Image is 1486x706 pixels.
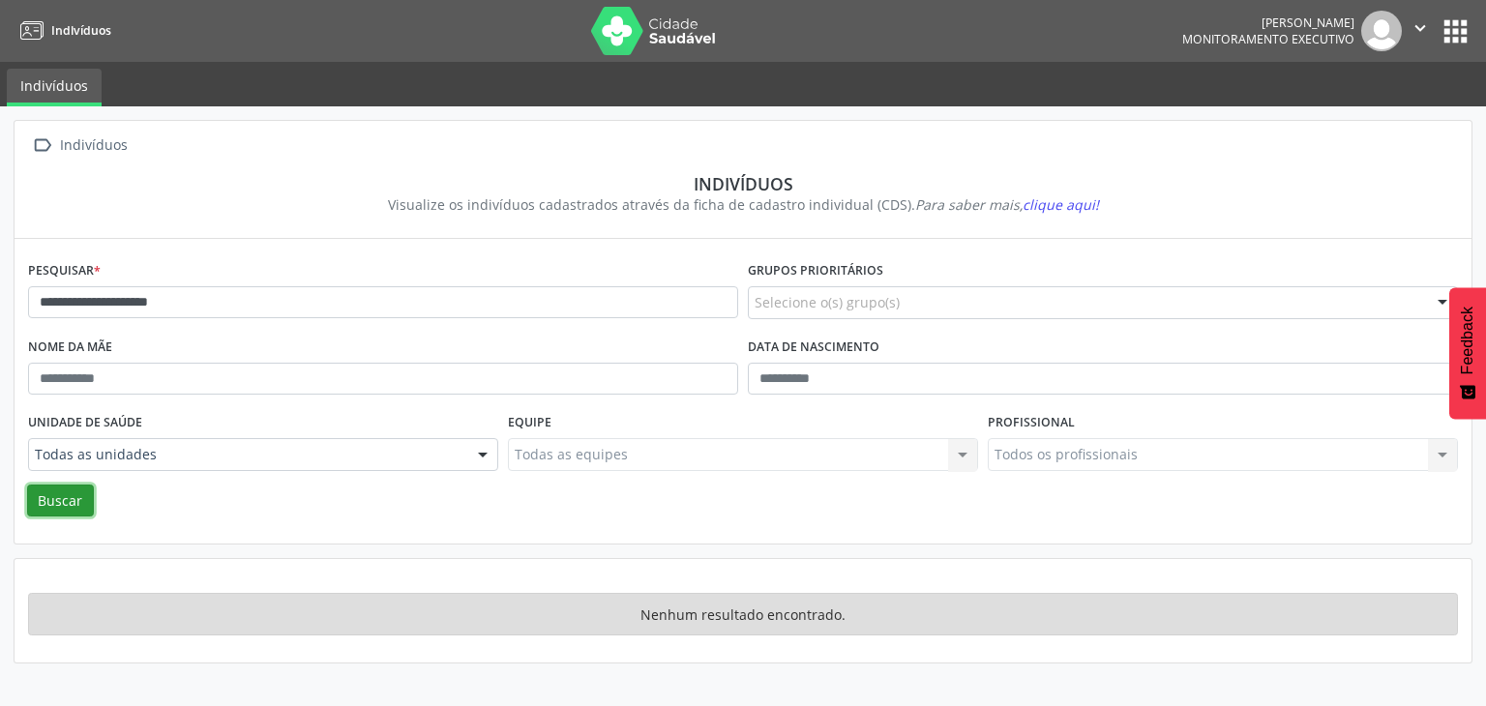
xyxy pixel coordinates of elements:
[1402,11,1439,51] button: 
[28,408,142,438] label: Unidade de saúde
[1023,195,1099,214] span: clique aqui!
[748,256,883,286] label: Grupos prioritários
[56,132,131,160] div: Indivíduos
[1449,287,1486,419] button: Feedback - Mostrar pesquisa
[915,195,1099,214] i: Para saber mais,
[1410,17,1431,39] i: 
[1182,31,1354,47] span: Monitoramento Executivo
[988,408,1075,438] label: Profissional
[28,132,131,160] a:  Indivíduos
[28,132,56,160] i: 
[51,22,111,39] span: Indivíduos
[748,333,879,363] label: Data de nascimento
[42,194,1444,215] div: Visualize os indivíduos cadastrados através da ficha de cadastro individual (CDS).
[35,445,459,464] span: Todas as unidades
[1439,15,1472,48] button: apps
[7,69,102,106] a: Indivíduos
[28,333,112,363] label: Nome da mãe
[1182,15,1354,31] div: [PERSON_NAME]
[508,408,551,438] label: Equipe
[1459,307,1476,374] span: Feedback
[755,292,900,312] span: Selecione o(s) grupo(s)
[1361,11,1402,51] img: img
[42,173,1444,194] div: Indivíduos
[28,593,1458,635] div: Nenhum resultado encontrado.
[28,256,101,286] label: Pesquisar
[27,485,94,517] button: Buscar
[14,15,111,46] a: Indivíduos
